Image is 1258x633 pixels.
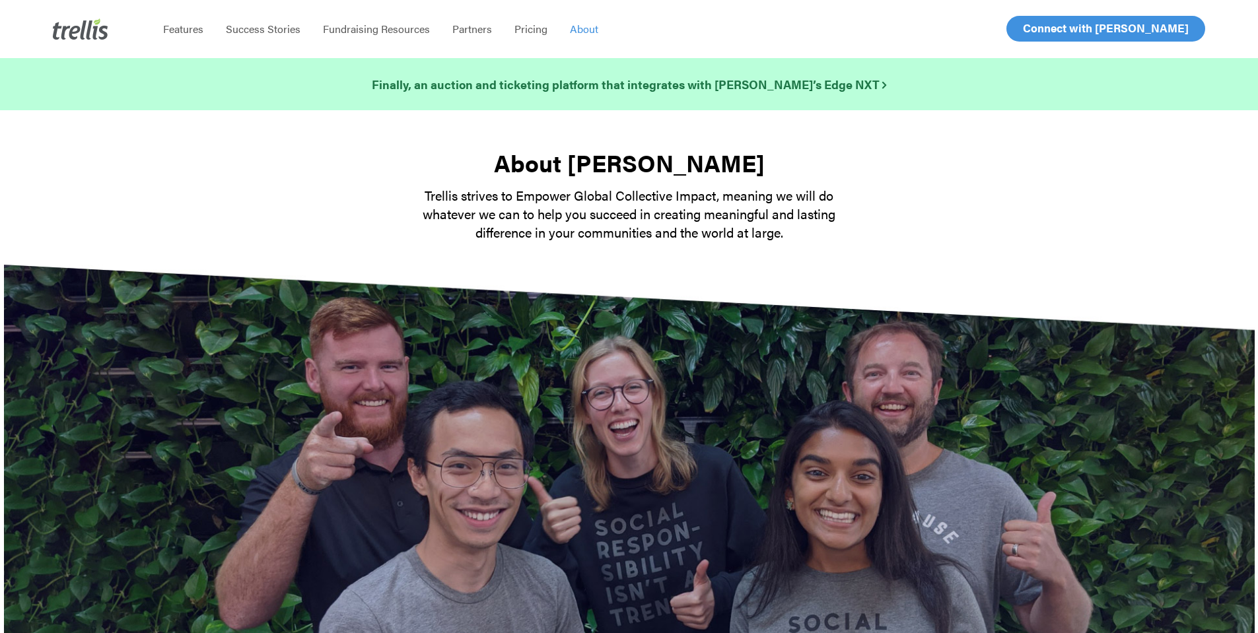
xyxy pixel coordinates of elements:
[398,186,860,242] p: Trellis strives to Empower Global Collective Impact, meaning we will do whatever we can to help y...
[441,22,503,36] a: Partners
[163,21,203,36] span: Features
[152,22,215,36] a: Features
[312,22,441,36] a: Fundraising Resources
[323,21,430,36] span: Fundraising Resources
[514,21,547,36] span: Pricing
[494,145,765,180] strong: About [PERSON_NAME]
[372,76,886,92] strong: Finally, an auction and ticketing platform that integrates with [PERSON_NAME]’s Edge NXT
[452,21,492,36] span: Partners
[570,21,598,36] span: About
[559,22,610,36] a: About
[1006,16,1205,42] a: Connect with [PERSON_NAME]
[1023,20,1189,36] span: Connect with [PERSON_NAME]
[226,21,300,36] span: Success Stories
[503,22,559,36] a: Pricing
[53,18,108,40] img: Trellis
[372,75,886,94] a: Finally, an auction and ticketing platform that integrates with [PERSON_NAME]’s Edge NXT
[215,22,312,36] a: Success Stories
